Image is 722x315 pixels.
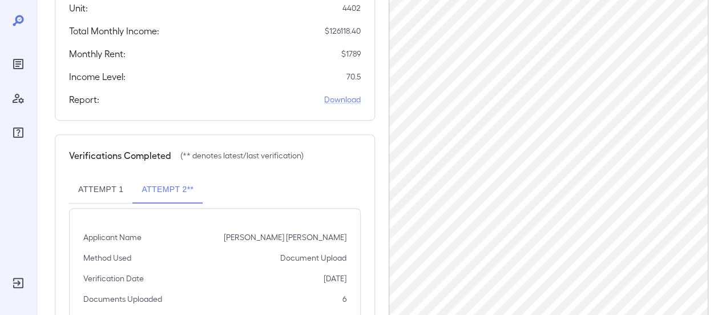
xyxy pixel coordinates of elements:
p: 4402 [342,2,361,14]
div: FAQ [9,123,27,142]
p: $ 1789 [341,48,361,59]
h5: Verifications Completed [69,149,171,162]
h5: Total Monthly Income: [69,24,159,38]
h5: Unit: [69,1,88,15]
p: Applicant Name [83,232,142,243]
div: Reports [9,55,27,73]
p: [PERSON_NAME] [PERSON_NAME] [224,232,346,243]
p: 6 [342,293,346,305]
p: (** denotes latest/last verification) [180,150,304,161]
h5: Monthly Rent: [69,47,126,61]
p: 70.5 [346,71,361,82]
a: Download [324,94,361,105]
h5: Report: [69,93,99,106]
div: Manage Users [9,89,27,107]
p: Method Used [83,252,131,264]
p: Verification Date [83,273,144,284]
button: Attempt 1 [69,176,132,204]
p: [DATE] [324,273,346,284]
p: $ 126118.40 [325,25,361,37]
p: Documents Uploaded [83,293,162,305]
p: Document Upload [280,252,346,264]
button: Attempt 2** [132,176,203,204]
div: Log Out [9,274,27,292]
h5: Income Level: [69,70,126,83]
